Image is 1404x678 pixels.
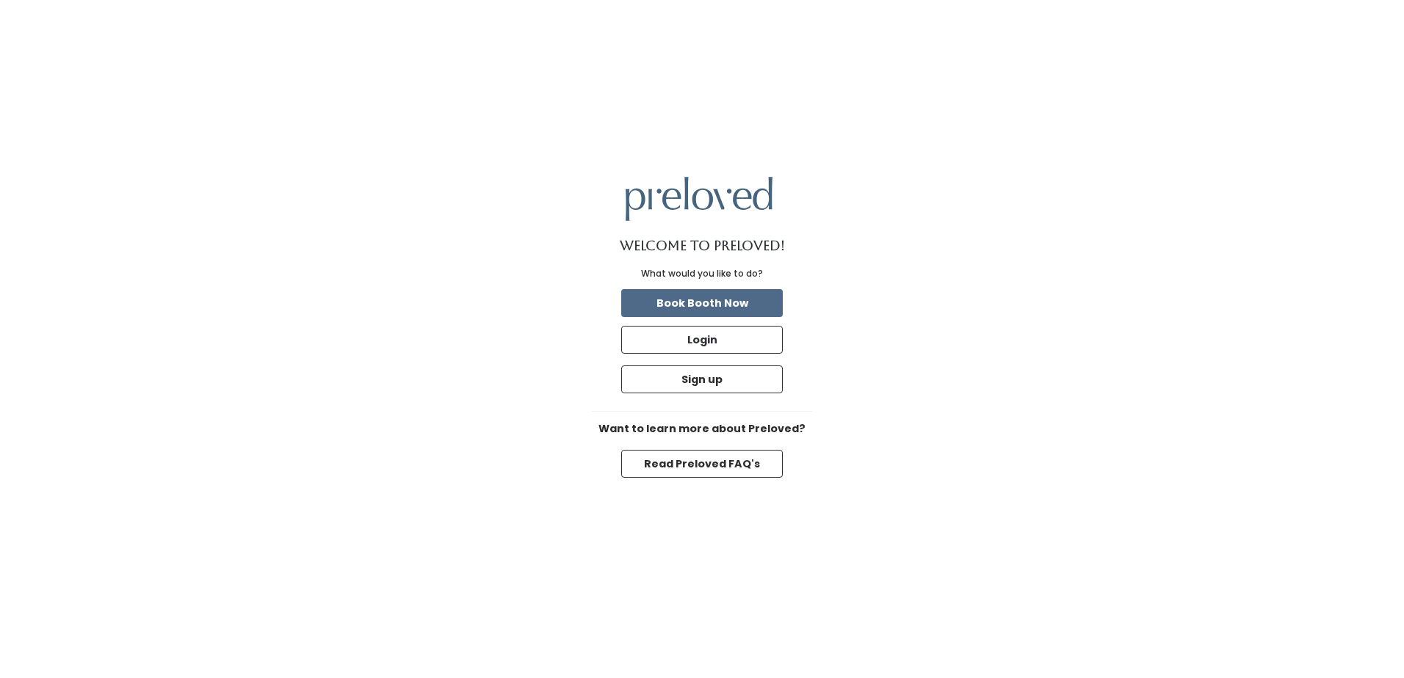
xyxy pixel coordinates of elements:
img: preloved logo [626,177,772,220]
a: Sign up [618,362,786,396]
button: Read Preloved FAQ's [621,450,783,478]
button: Sign up [621,365,783,393]
h1: Welcome to Preloved! [620,238,785,253]
button: Login [621,326,783,354]
div: What would you like to do? [641,267,763,280]
button: Book Booth Now [621,289,783,317]
h6: Want to learn more about Preloved? [592,423,812,435]
a: Login [618,323,786,357]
